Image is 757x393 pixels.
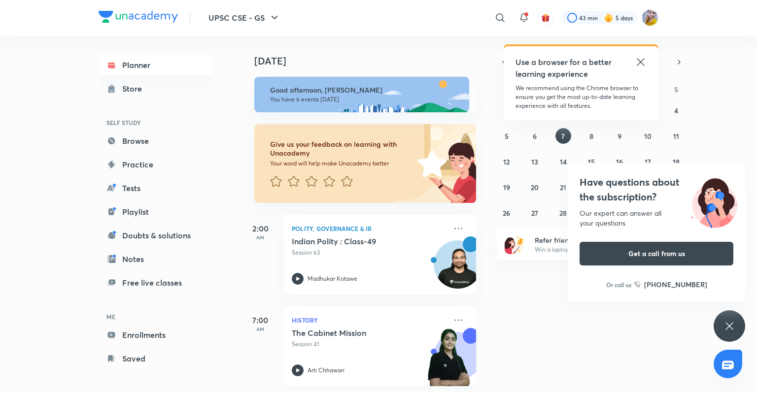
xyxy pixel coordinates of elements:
img: Company Logo [99,11,178,23]
img: afternoon [254,77,469,112]
a: Tests [99,178,213,198]
button: UPSC CSE - GS [203,8,286,28]
img: komal kumari [642,9,658,26]
button: Get a call from us [580,242,733,265]
abbr: October 21, 2025 [560,183,566,192]
h5: Indian Polity : Class-49 [292,236,414,246]
abbr: October 5, 2025 [505,131,509,141]
h6: ME [99,308,213,325]
h6: Refer friends [535,235,656,245]
abbr: October 28, 2025 [559,208,567,218]
button: October 6, 2025 [527,128,543,144]
img: feedback_image [384,124,476,203]
p: AM [241,234,280,240]
a: Notes [99,249,213,269]
p: Win a laptop, vouchers & more [535,245,656,254]
h5: Use a browser for a better learning experience [516,56,614,80]
a: Playlist [99,202,213,222]
img: referral [505,234,524,254]
p: AM [241,326,280,332]
abbr: October 12, 2025 [503,157,510,166]
a: Doubts & solutions [99,226,213,245]
abbr: October 8, 2025 [589,131,593,141]
h6: Give us your feedback on learning with Unacademy [270,140,414,158]
abbr: Saturday [674,85,678,94]
p: We recommend using the Chrome browser to ensure you get the most up-to-date learning experience w... [516,84,647,110]
h5: The Cabinet Mission [292,328,414,338]
p: Session 41 [292,340,447,349]
button: October 14, 2025 [555,154,571,169]
h6: SELF STUDY [99,114,213,131]
div: Our expert can answer all your questions [580,208,733,228]
button: October 5, 2025 [499,128,515,144]
p: Madhukar Kotawe [308,274,357,283]
abbr: October 10, 2025 [644,131,652,141]
button: October 12, 2025 [499,154,515,169]
a: Company Logo [99,11,178,25]
abbr: October 15, 2025 [588,157,595,166]
h4: Have questions about the subscription? [580,175,733,204]
p: You have 6 events [DATE] [270,96,460,103]
button: October 4, 2025 [668,102,684,118]
abbr: October 4, 2025 [674,106,678,115]
button: avatar [538,10,553,26]
p: Or call us [606,280,631,289]
button: October 17, 2025 [640,154,656,169]
abbr: October 11, 2025 [673,131,679,141]
abbr: October 16, 2025 [616,157,623,166]
p: Polity, Governance & IR [292,223,447,234]
img: ttu_illustration_new.svg [683,175,745,228]
p: Session 63 [292,248,447,257]
abbr: October 14, 2025 [560,157,567,166]
abbr: October 26, 2025 [503,208,510,218]
h4: [DATE] [254,55,486,67]
abbr: October 19, 2025 [503,183,510,192]
abbr: October 20, 2025 [531,183,539,192]
abbr: October 7, 2025 [561,131,565,141]
button: October 21, 2025 [555,179,571,195]
a: Browse [99,131,213,151]
button: October 16, 2025 [612,154,627,169]
button: October 27, 2025 [527,205,543,221]
abbr: October 27, 2025 [531,208,538,218]
button: October 15, 2025 [584,154,599,169]
button: October 7, 2025 [555,128,571,144]
a: Saved [99,349,213,368]
h5: 2:00 [241,223,280,234]
abbr: October 17, 2025 [645,157,651,166]
abbr: October 18, 2025 [673,157,680,166]
button: October 19, 2025 [499,179,515,195]
p: History [292,314,447,326]
a: [PHONE_NUMBER] [634,279,707,290]
button: October 28, 2025 [555,205,571,221]
abbr: October 6, 2025 [533,131,537,141]
a: Planner [99,55,213,75]
a: Enrollments [99,325,213,345]
p: Arti Chhawari [308,366,344,375]
abbr: October 13, 2025 [531,157,538,166]
button: October 18, 2025 [668,154,684,169]
img: streak [604,13,614,23]
button: October 10, 2025 [640,128,656,144]
button: October 9, 2025 [612,128,627,144]
h6: [PHONE_NUMBER] [644,279,707,290]
button: October 8, 2025 [584,128,599,144]
p: Your word will help make Unacademy better [270,160,414,167]
a: Free live classes [99,273,213,293]
button: October 13, 2025 [527,154,543,169]
a: Store [99,79,213,98]
button: October 26, 2025 [499,205,515,221]
h6: Good afternoon, [PERSON_NAME] [270,86,460,95]
button: October 11, 2025 [668,128,684,144]
h5: 7:00 [241,314,280,326]
img: avatar [541,13,550,22]
a: Practice [99,155,213,174]
abbr: October 9, 2025 [618,131,621,141]
div: Store [122,83,148,95]
button: October 20, 2025 [527,179,543,195]
img: Avatar [434,246,482,293]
